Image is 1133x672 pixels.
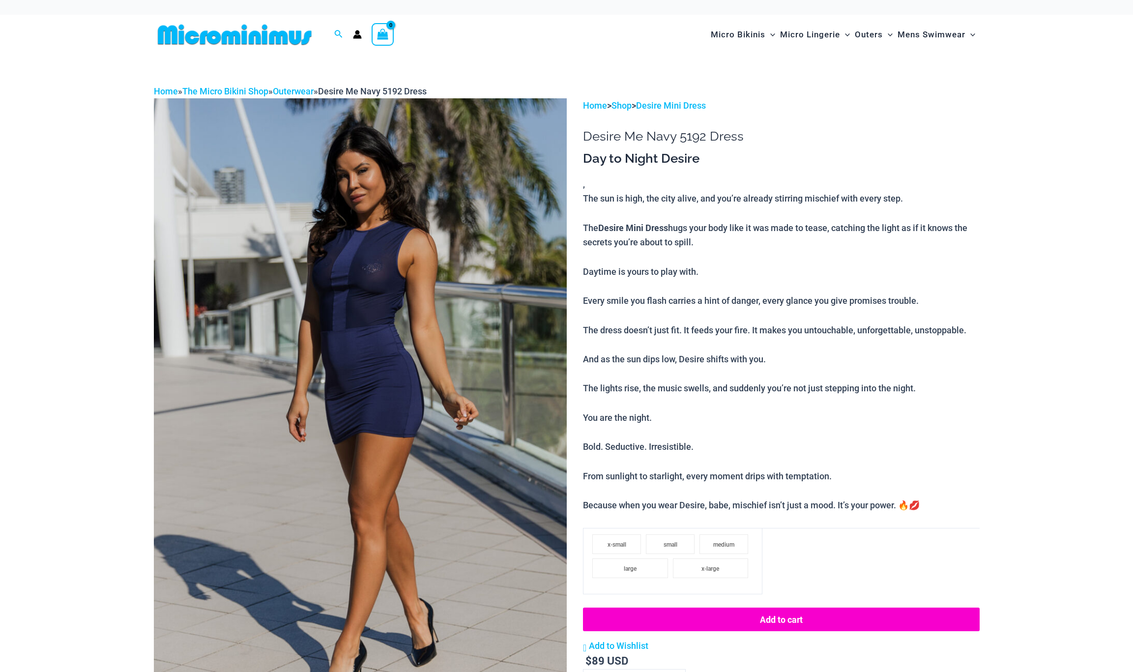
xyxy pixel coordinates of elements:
[592,534,641,554] li: x-small
[334,29,343,41] a: Search icon link
[711,22,765,47] span: Micro Bikinis
[898,22,965,47] span: Mens Swimwear
[673,558,749,578] li: x-large
[583,639,648,653] a: Add to Wishlist
[855,22,883,47] span: Outers
[840,22,850,47] span: Menu Toggle
[778,20,852,50] a: Micro LingerieMenu ToggleMenu Toggle
[646,534,695,554] li: small
[852,20,895,50] a: OutersMenu ToggleMenu Toggle
[883,22,893,47] span: Menu Toggle
[895,20,978,50] a: Mens SwimwearMenu ToggleMenu Toggle
[592,558,668,578] li: large
[353,30,362,39] a: Account icon link
[608,541,626,548] span: x-small
[182,86,268,96] a: The Micro Bikini Shop
[154,86,427,96] span: » » »
[713,541,734,548] span: medium
[372,23,394,46] a: View Shopping Cart, empty
[765,22,775,47] span: Menu Toggle
[699,534,748,554] li: medium
[780,22,840,47] span: Micro Lingerie
[583,150,979,167] h3: Day to Night Desire
[585,653,628,668] bdi: 89 USD
[965,22,975,47] span: Menu Toggle
[589,641,648,651] span: Add to Wishlist
[583,129,979,144] h1: Desire Me Navy 5192 Dress
[664,541,677,548] span: small
[585,653,592,668] span: $
[273,86,314,96] a: Outerwear
[708,20,778,50] a: Micro BikinisMenu ToggleMenu Toggle
[318,86,427,96] span: Desire Me Navy 5192 Dress
[154,24,316,46] img: MM SHOP LOGO FLAT
[624,565,637,572] span: large
[583,100,607,111] a: Home
[583,191,979,512] p: The sun is high, the city alive, and you’re already stirring mischief with every step. The hugs y...
[707,18,980,51] nav: Site Navigation
[154,86,178,96] a: Home
[583,150,979,513] div: ,
[611,100,632,111] a: Shop
[636,100,706,111] a: Desire Mini Dress
[598,222,668,234] b: Desire Mini Dress
[583,608,979,631] button: Add to cart
[583,98,979,113] p: > >
[701,565,719,572] span: x-large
